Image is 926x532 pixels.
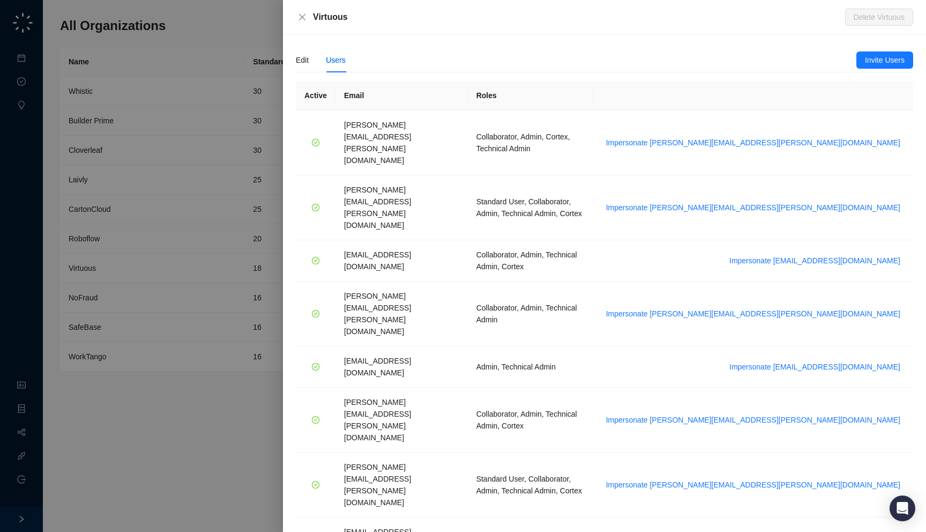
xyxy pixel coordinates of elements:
td: Collaborator, Admin, Technical Admin [468,282,593,346]
td: Collaborator, Admin, Cortex, Technical Admin [468,110,593,175]
td: Collaborator, Admin, Technical Admin, Cortex [468,240,593,282]
span: check-circle [312,139,319,146]
td: Standard User, Collaborator, Admin, Technical Admin, Cortex [468,453,593,518]
button: Invite Users [856,51,913,69]
button: Impersonate [PERSON_NAME][EMAIL_ADDRESS][PERSON_NAME][DOMAIN_NAME] [602,413,905,426]
button: Impersonate [PERSON_NAME][EMAIL_ADDRESS][PERSON_NAME][DOMAIN_NAME] [602,201,905,214]
span: close [298,13,307,21]
button: Impersonate [EMAIL_ADDRESS][DOMAIN_NAME] [725,360,905,373]
span: check-circle [312,416,319,424]
span: [PERSON_NAME][EMAIL_ADDRESS][PERSON_NAME][DOMAIN_NAME] [344,121,411,165]
span: check-circle [312,481,319,489]
div: Edit [296,54,309,66]
span: Impersonate [PERSON_NAME][EMAIL_ADDRESS][PERSON_NAME][DOMAIN_NAME] [606,137,900,149]
span: [PERSON_NAME][EMAIL_ADDRESS][PERSON_NAME][DOMAIN_NAME] [344,463,411,507]
span: Impersonate [PERSON_NAME][EMAIL_ADDRESS][PERSON_NAME][DOMAIN_NAME] [606,414,900,426]
td: Collaborator, Admin, Technical Admin, Cortex [468,388,593,453]
button: Impersonate [PERSON_NAME][EMAIL_ADDRESS][PERSON_NAME][DOMAIN_NAME] [602,478,905,491]
button: Delete Virtuous [845,9,913,26]
button: Close [296,11,309,24]
span: [EMAIL_ADDRESS][DOMAIN_NAME] [344,357,411,377]
th: Roles [468,81,593,110]
button: Impersonate [EMAIL_ADDRESS][DOMAIN_NAME] [725,254,905,267]
span: [PERSON_NAME][EMAIL_ADDRESS][PERSON_NAME][DOMAIN_NAME] [344,398,411,442]
th: Email [335,81,468,110]
div: Users [326,54,346,66]
div: Virtuous [313,11,845,24]
span: Impersonate [PERSON_NAME][EMAIL_ADDRESS][PERSON_NAME][DOMAIN_NAME] [606,479,900,491]
span: Impersonate [PERSON_NAME][EMAIL_ADDRESS][PERSON_NAME][DOMAIN_NAME] [606,202,900,213]
span: [PERSON_NAME][EMAIL_ADDRESS][PERSON_NAME][DOMAIN_NAME] [344,186,411,230]
span: [PERSON_NAME][EMAIL_ADDRESS][PERSON_NAME][DOMAIN_NAME] [344,292,411,336]
td: Admin, Technical Admin [468,346,593,388]
button: Impersonate [PERSON_NAME][EMAIL_ADDRESS][PERSON_NAME][DOMAIN_NAME] [602,136,905,149]
span: Impersonate [EMAIL_ADDRESS][DOMAIN_NAME] [729,255,900,267]
span: Invite Users [865,54,905,66]
span: [EMAIL_ADDRESS][DOMAIN_NAME] [344,250,411,271]
span: check-circle [312,363,319,371]
span: check-circle [312,310,319,317]
span: Impersonate [PERSON_NAME][EMAIL_ADDRESS][PERSON_NAME][DOMAIN_NAME] [606,308,900,320]
button: Impersonate [PERSON_NAME][EMAIL_ADDRESS][PERSON_NAME][DOMAIN_NAME] [602,307,905,320]
th: Active [296,81,335,110]
td: Standard User, Collaborator, Admin, Technical Admin, Cortex [468,175,593,240]
div: Open Intercom Messenger [890,496,915,521]
span: check-circle [312,204,319,211]
span: check-circle [312,257,319,264]
span: Impersonate [EMAIL_ADDRESS][DOMAIN_NAME] [729,361,900,373]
